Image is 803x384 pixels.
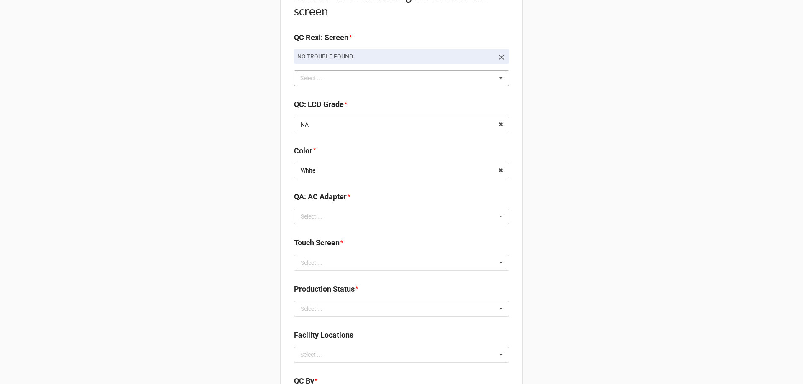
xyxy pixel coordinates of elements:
[301,214,322,219] div: Select ...
[297,52,494,61] p: NO TROUBLE FOUND
[294,99,344,110] label: QC: LCD Grade
[301,122,309,127] div: NA
[301,260,322,266] div: Select ...
[294,145,312,157] label: Color
[301,306,322,312] div: Select ...
[294,32,348,43] label: QC Rexi: Screen
[298,350,334,359] div: Select ...
[294,329,353,341] label: Facility Locations
[294,191,347,203] label: QA: AC Adapter
[298,74,334,83] div: Select ...
[294,283,355,295] label: Production Status
[301,168,315,173] div: White
[294,237,340,249] label: Touch Screen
